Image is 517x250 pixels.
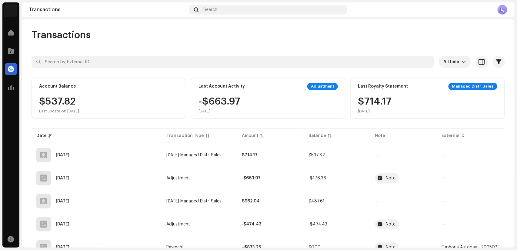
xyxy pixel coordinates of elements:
div: Last Account Activity [198,84,245,89]
div: Last update on [DATE] [39,109,79,114]
img: 7e343283-e2de-4072-b20e-7acd25a075da [498,5,507,15]
div: Managed Distr. Sales [449,83,497,90]
span: Payment [166,245,184,249]
span: All time [444,56,462,68]
div: Note [386,176,396,180]
div: dropdown trigger [462,56,466,68]
span: — [442,176,445,180]
div: [DATE] [198,109,240,114]
strong: -$663.97 [242,176,261,180]
span: Aug 2025 Managed Distr. Sales [166,199,222,203]
div: [DATE] [358,109,392,114]
div: Transactions [29,7,187,12]
strong: -$474.43 [242,222,261,226]
span: — [442,222,445,226]
span: Search [204,7,218,12]
span: Transactions [32,29,91,41]
re-a-table-badge: — [375,199,379,203]
div: Aug 8, 2025 [56,245,69,249]
strong: $962.04 [242,199,260,203]
div: Oct 3, 2025 [56,153,69,157]
span: Euphoria Autopay - 202507 [442,245,497,249]
div: Balance [309,133,326,139]
span: Adjustment [166,176,190,180]
span: -$176.36 [309,176,326,180]
strong: $714.17 [242,153,258,157]
div: Transaction Type [166,133,204,139]
strong: –$833.25 [242,245,261,249]
input: Search by External ID [32,56,434,68]
div: Aug 26, 2025 [56,222,69,226]
span: Sep 2025 Managed Distr. Sales [166,153,222,157]
span: Fraud - Deduction Tia Monika [Remix] 2803878 Pipel Music BREAK OUT NEW ERA 7316480674253 [375,173,432,183]
re-a-table-badge: — [375,153,379,157]
img: de0d2825-999c-4937-b35a-9adca56ee094 [5,5,17,17]
span: $487.61 [309,199,325,203]
div: Sep 8, 2025 [56,176,69,180]
div: Last Royalty Statement [358,84,408,89]
div: Account Balance [39,84,76,89]
span: -$474.43 [309,222,327,226]
span: — [442,199,445,203]
span: Adjustment [166,222,190,226]
div: Adjustment [307,83,338,90]
span: $537.82 [309,153,325,157]
div: Sep 5, 2025 [56,199,69,203]
div: Amount [242,133,258,139]
div: Note [386,222,396,226]
span: $0.00 [309,245,321,249]
div: Note [386,245,396,249]
div: Date [36,133,47,139]
span: — [442,153,445,157]
span: Fraud - Deduction Tia Monika [Remix] 2803878 Pipel Music BREAK OUT NEW ERA 7316480674253 [375,219,432,229]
